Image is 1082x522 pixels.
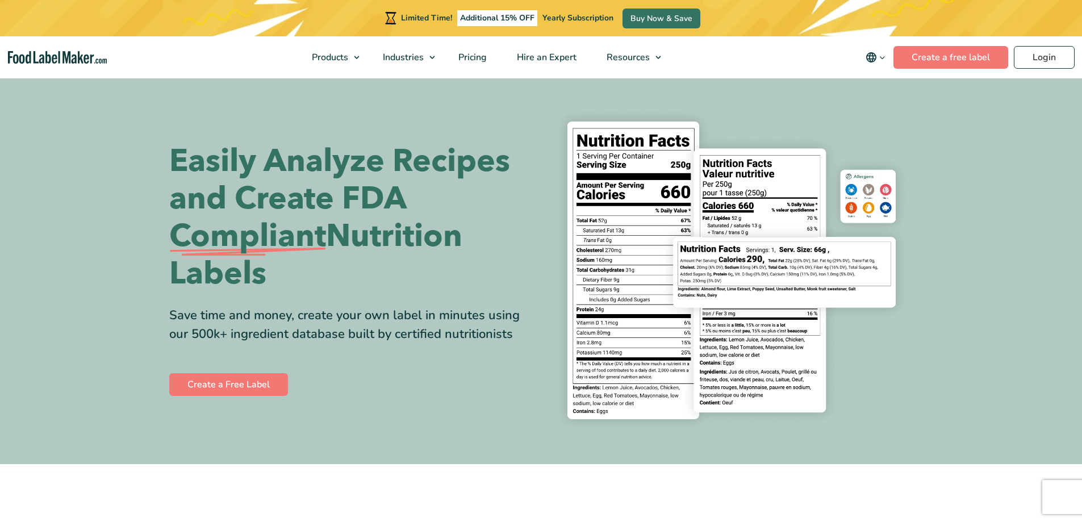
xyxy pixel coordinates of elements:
[513,51,578,64] span: Hire an Expert
[401,12,452,23] span: Limited Time!
[592,36,667,78] a: Resources
[502,36,589,78] a: Hire an Expert
[169,306,533,344] div: Save time and money, create your own label in minutes using our 500k+ ingredient database built b...
[603,51,651,64] span: Resources
[169,373,288,396] a: Create a Free Label
[444,36,499,78] a: Pricing
[169,143,533,293] h1: Easily Analyze Recipes and Create FDA Nutrition Labels
[455,51,488,64] span: Pricing
[623,9,700,28] a: Buy Now & Save
[379,51,425,64] span: Industries
[1014,46,1075,69] a: Login
[297,36,365,78] a: Products
[542,12,613,23] span: Yearly Subscription
[169,218,326,255] span: Compliant
[308,51,349,64] span: Products
[368,36,441,78] a: Industries
[457,10,537,26] span: Additional 15% OFF
[893,46,1008,69] a: Create a free label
